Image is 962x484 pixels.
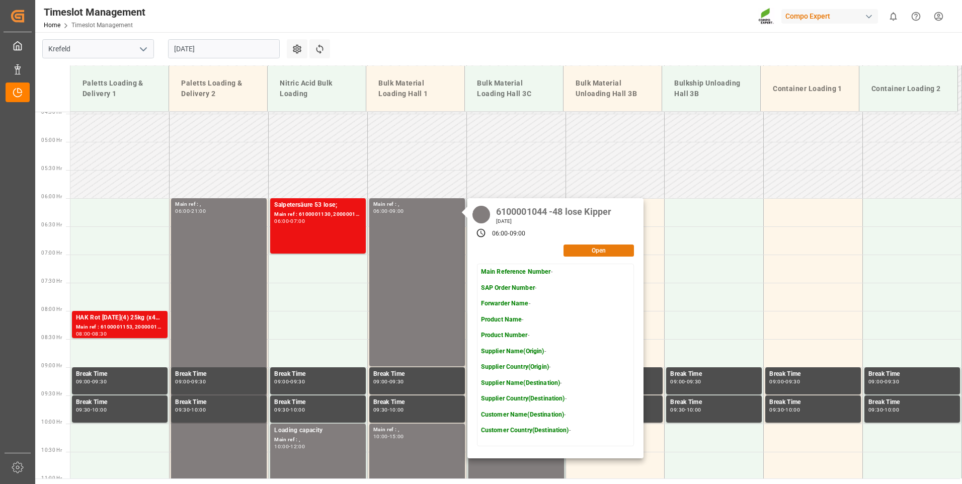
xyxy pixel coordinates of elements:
div: Loading capacity [274,426,362,436]
span: 08:00 Hr [41,306,62,312]
div: - [784,408,785,412]
strong: Supplier Name(Destination) [481,379,560,386]
div: 09:30 [670,408,685,412]
button: Open [564,245,634,257]
strong: Customer Name(Destination) [481,411,564,418]
div: 06:00 [274,219,289,223]
p: - [481,379,571,388]
div: - [91,379,92,384]
div: 09:00 [868,379,883,384]
div: Break Time [274,369,362,379]
div: 09:30 [389,379,404,384]
div: Break Time [769,369,857,379]
div: - [685,379,686,384]
span: 10:00 Hr [41,419,62,425]
div: 08:30 [92,332,107,336]
input: Type to search/select [42,39,154,58]
p: - [481,331,571,340]
div: 09:30 [92,379,107,384]
div: - [685,408,686,412]
div: - [883,408,885,412]
div: 09:30 [868,408,883,412]
strong: Main Reference Number [481,268,551,275]
div: 09:30 [373,408,388,412]
div: 10:00 [687,408,701,412]
div: - [190,209,191,213]
button: Compo Expert [781,7,882,26]
div: 09:30 [175,408,190,412]
div: 6100001044 -48 lose Kipper [493,203,615,218]
strong: Product Name [481,316,522,323]
div: 12:00 [290,444,305,449]
div: - [190,408,191,412]
div: 09:00 [769,379,784,384]
div: Paletts Loading & Delivery 1 [78,74,161,103]
p: - [481,299,571,308]
div: 09:00 [76,379,91,384]
div: Main ref : 6100001153, 2000001029; 2000000712;2000000421;2000001029; [76,323,164,332]
div: - [388,408,389,412]
span: 10:30 Hr [41,447,62,453]
div: 09:30 [274,408,289,412]
strong: Supplier Name(Origin) [481,348,544,355]
span: 05:00 Hr [41,137,62,143]
div: Bulk Material Loading Hall 1 [374,74,456,103]
strong: Product Number [481,332,528,339]
p: - [481,363,571,372]
div: - [289,444,290,449]
div: Break Time [274,397,362,408]
div: Break Time [670,369,758,379]
div: Container Loading 2 [867,79,949,98]
div: 10:00 [92,408,107,412]
div: Paletts Loading & Delivery 2 [177,74,259,103]
strong: Forwarder Name [481,300,529,307]
div: - [91,408,92,412]
div: - [508,229,509,238]
div: 09:00 [670,379,685,384]
div: 10:00 [373,434,388,439]
div: - [289,219,290,223]
p: - [481,347,571,356]
div: 09:00 [389,209,404,213]
div: 08:00 [76,332,91,336]
span: 09:30 Hr [41,391,62,396]
div: 09:00 [510,229,526,238]
div: Bulk Material Loading Hall 3C [473,74,555,103]
p: - [481,315,571,325]
span: 08:30 Hr [41,335,62,340]
div: - [388,434,389,439]
span: 07:30 Hr [41,278,62,284]
span: 06:30 Hr [41,222,62,227]
div: Break Time [373,369,461,379]
div: 10:00 [785,408,800,412]
div: 09:00 [274,379,289,384]
div: Main ref : , [373,426,461,434]
div: Timeslot Management [44,5,145,20]
button: open menu [135,41,150,57]
div: Break Time [868,397,956,408]
div: Main ref : 6100001130, 2000001018; [274,210,362,219]
strong: Supplier Country(Origin) [481,363,549,370]
div: - [388,209,389,213]
span: 09:00 Hr [41,363,62,368]
p: - [481,426,571,435]
div: Nitric Acid Bulk Loading [276,74,358,103]
p: - [481,284,571,293]
div: Break Time [175,397,263,408]
img: Screenshot%202023-09-29%20at%2010.02.21.png_1712312052.png [758,8,774,25]
div: 10:00 [389,408,404,412]
div: - [883,379,885,384]
div: Bulk Material Unloading Hall 3B [572,74,654,103]
span: 05:30 Hr [41,166,62,171]
div: Break Time [76,397,164,408]
div: 09:30 [885,379,899,384]
div: 09:30 [290,379,305,384]
div: - [91,332,92,336]
div: 10:00 [290,408,305,412]
div: - [289,408,290,412]
div: 09:30 [785,379,800,384]
div: 21:00 [191,209,206,213]
div: Break Time [868,369,956,379]
div: Salpetersäure 53 lose; [274,200,362,210]
p: - [481,394,571,404]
